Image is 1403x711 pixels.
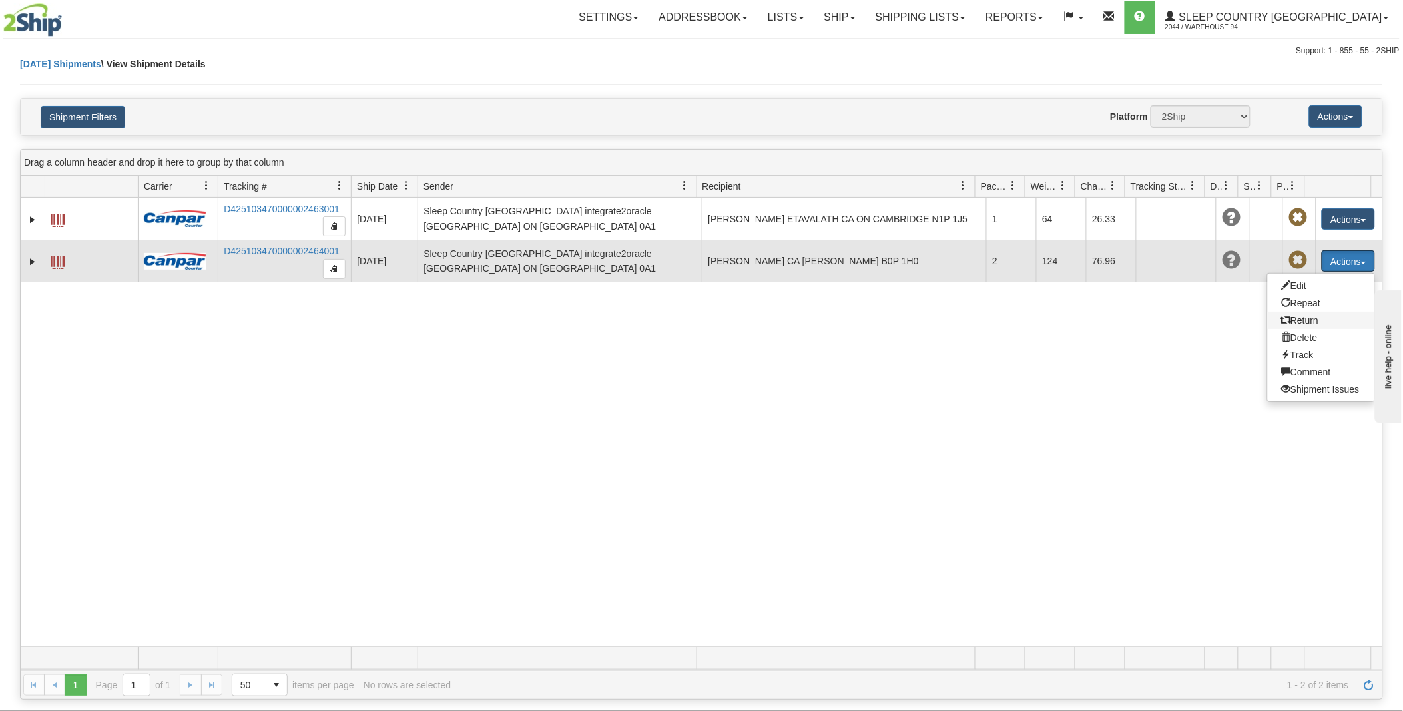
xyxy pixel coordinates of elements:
img: 14 - Canpar [144,253,206,270]
span: Packages [981,180,1009,193]
a: Recipient filter column settings [952,174,975,197]
td: [DATE] [351,198,418,240]
td: 2 [986,240,1036,283]
span: Carrier [144,180,172,193]
span: 2044 / Warehouse 94 [1165,21,1265,34]
a: Sleep Country [GEOGRAPHIC_DATA] 2044 / Warehouse 94 [1155,1,1399,34]
a: Shipping lists [866,1,976,34]
a: Ship Date filter column settings [395,174,418,197]
a: Repeat [1268,294,1374,312]
input: Page 1 [123,674,150,696]
td: [PERSON_NAME] ETAVALATH CA ON CAMBRIDGE N1P 1J5 [702,198,986,240]
a: Sender filter column settings [674,174,697,197]
td: Sleep Country [GEOGRAPHIC_DATA] integrate2oracle [GEOGRAPHIC_DATA] ON [GEOGRAPHIC_DATA] 0A1 [418,198,702,240]
a: Shipment Issues [1268,381,1374,398]
a: Addressbook [649,1,758,34]
a: Return [1268,312,1374,329]
a: Shipment Issues filter column settings [1249,174,1271,197]
button: Actions [1309,105,1362,128]
td: 124 [1036,240,1086,283]
span: Tracking # [224,180,267,193]
td: 26.33 [1086,198,1136,240]
a: D425103470000002463001 [224,204,340,214]
span: select [266,674,287,696]
div: live help - online [10,11,123,21]
span: items per page [232,674,354,696]
span: Pickup Status [1277,180,1288,193]
label: Platform [1110,110,1148,123]
a: Lists [758,1,814,34]
img: 14 - Canpar [144,210,206,227]
span: Unknown [1222,208,1241,227]
a: D425103470000002464001 [224,246,340,256]
td: [PERSON_NAME] CA [PERSON_NAME] B0P 1H0 [702,240,986,283]
img: logo2044.jpg [3,3,62,37]
a: Delivery Status filter column settings [1215,174,1238,197]
button: Shipment Filters [41,106,125,128]
span: Weight [1031,180,1059,193]
a: Track [1268,346,1374,363]
span: Delivery Status [1211,180,1222,193]
span: Page 1 [65,674,86,696]
a: Tracking Status filter column settings [1182,174,1205,197]
a: Expand [26,213,39,226]
button: Copy to clipboard [323,259,346,279]
a: Expand [26,255,39,268]
a: Settings [569,1,649,34]
a: Packages filter column settings [1002,174,1025,197]
span: Ship Date [357,180,398,193]
a: Carrier filter column settings [195,174,218,197]
a: Label [51,250,65,271]
span: Shipment Issues [1244,180,1255,193]
a: Edit [1268,277,1374,294]
a: Charge filter column settings [1102,174,1125,197]
a: Comment [1268,363,1374,381]
span: Recipient [702,180,741,193]
a: Label [51,208,65,229]
span: 50 [240,678,258,692]
span: 1 - 2 of 2 items [460,680,1349,690]
a: Pickup Status filter column settings [1282,174,1304,197]
span: Page sizes drop down [232,674,288,696]
span: \ View Shipment Details [101,59,206,69]
button: Actions [1322,208,1375,230]
button: Copy to clipboard [323,216,346,236]
span: Sleep Country [GEOGRAPHIC_DATA] [1176,11,1382,23]
iframe: chat widget [1372,288,1402,423]
a: Tracking # filter column settings [328,174,351,197]
a: Delete shipment [1268,329,1374,346]
a: [DATE] Shipments [20,59,101,69]
a: Reports [976,1,1053,34]
a: Ship [814,1,866,34]
span: Pickup Not Assigned [1288,208,1307,227]
span: Tracking Status [1131,180,1189,193]
td: Sleep Country [GEOGRAPHIC_DATA] integrate2oracle [GEOGRAPHIC_DATA] ON [GEOGRAPHIC_DATA] 0A1 [418,240,702,283]
td: [DATE] [351,240,418,283]
span: Sender [423,180,453,193]
div: grid grouping header [21,150,1382,176]
a: Refresh [1358,674,1380,696]
td: 76.96 [1086,240,1136,283]
td: 64 [1036,198,1086,240]
td: 1 [986,198,1036,240]
span: Pickup Not Assigned [1288,251,1307,270]
div: No rows are selected [364,680,451,690]
button: Actions [1322,250,1375,272]
span: Charge [1081,180,1109,193]
span: Unknown [1222,251,1241,270]
div: Support: 1 - 855 - 55 - 2SHIP [3,45,1400,57]
a: Weight filter column settings [1052,174,1075,197]
span: Page of 1 [96,674,171,696]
